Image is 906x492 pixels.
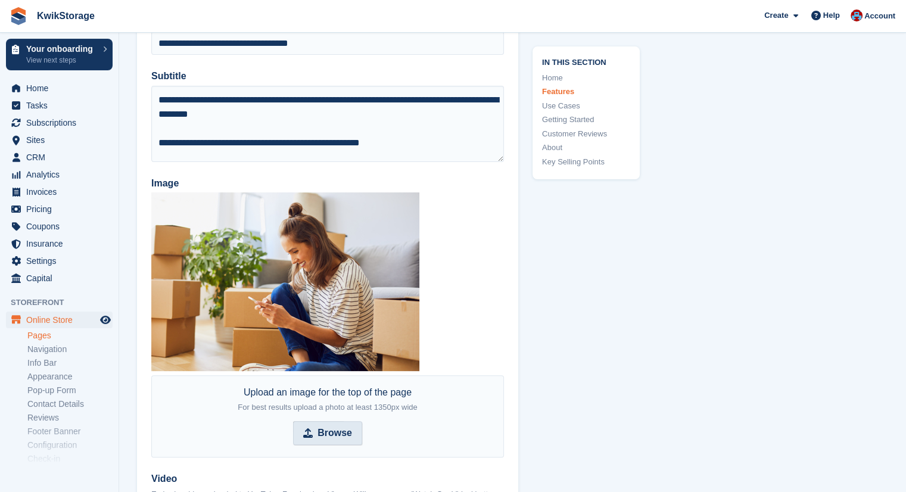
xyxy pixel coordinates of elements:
[542,128,630,140] a: Customer Reviews
[542,86,630,98] a: Features
[27,385,113,396] a: Pop-up Form
[542,56,630,67] span: In this section
[6,166,113,183] a: menu
[27,412,113,424] a: Reviews
[27,440,113,451] a: Configuration
[26,114,98,131] span: Subscriptions
[27,453,113,465] a: Check-in
[27,357,113,369] a: Info Bar
[6,218,113,235] a: menu
[317,426,352,440] strong: Browse
[864,10,895,22] span: Account
[764,10,788,21] span: Create
[851,10,863,21] img: Georgie Harkus-Hodgson
[27,344,113,355] a: Navigation
[26,235,98,252] span: Insurance
[26,45,97,53] p: Your onboarding
[542,72,630,84] a: Home
[26,270,98,287] span: Capital
[542,142,630,154] a: About
[26,80,98,96] span: Home
[823,10,840,21] span: Help
[26,201,98,217] span: Pricing
[238,385,417,414] div: Upload an image for the top of the page
[27,398,113,410] a: Contact Details
[151,192,419,371] img: marketing-boxes-phone.jpg
[26,132,98,148] span: Sites
[542,100,630,112] a: Use Cases
[32,6,99,26] a: KwikStorage
[26,218,98,235] span: Coupons
[6,149,113,166] a: menu
[542,114,630,126] a: Getting Started
[542,156,630,168] a: Key Selling Points
[26,183,98,200] span: Invoices
[6,132,113,148] a: menu
[238,403,417,412] span: For best results upload a photo at least 1350px wide
[11,297,119,309] span: Storefront
[26,55,97,66] p: View next steps
[6,270,113,287] a: menu
[151,69,504,83] label: Subtitle
[26,253,98,269] span: Settings
[6,183,113,200] a: menu
[6,39,113,70] a: Your onboarding View next steps
[26,166,98,183] span: Analytics
[26,312,98,328] span: Online Store
[151,472,504,486] label: Video
[27,426,113,437] a: Footer Banner
[98,313,113,327] a: Preview store
[27,371,113,382] a: Appearance
[26,149,98,166] span: CRM
[6,253,113,269] a: menu
[6,114,113,131] a: menu
[26,97,98,114] span: Tasks
[151,176,504,191] label: Image
[6,312,113,328] a: menu
[6,80,113,96] a: menu
[293,421,362,445] input: Browse
[6,235,113,252] a: menu
[10,7,27,25] img: stora-icon-8386f47178a22dfd0bd8f6a31ec36ba5ce8667c1dd55bd0f319d3a0aa187defe.svg
[27,330,113,341] a: Pages
[6,97,113,114] a: menu
[6,201,113,217] a: menu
